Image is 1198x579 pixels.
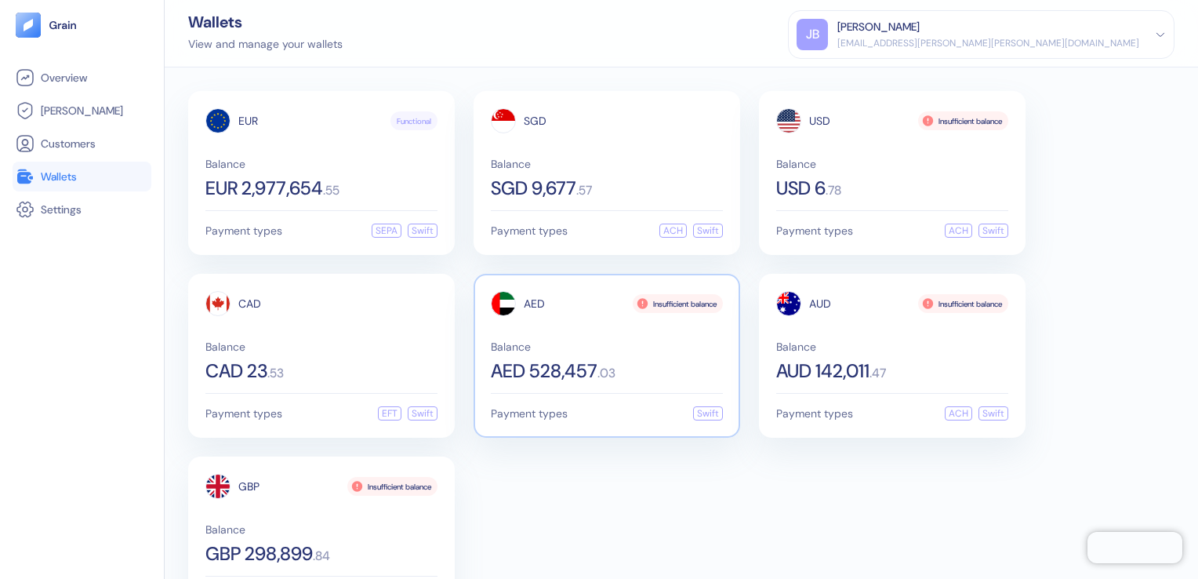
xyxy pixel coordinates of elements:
[238,481,260,492] span: GBP
[837,36,1139,50] div: [EMAIL_ADDRESS][PERSON_NAME][PERSON_NAME][DOMAIN_NAME]
[869,367,886,380] span: . 47
[16,68,148,87] a: Overview
[205,341,437,352] span: Balance
[776,362,869,381] span: AUD 142,011
[776,341,1008,352] span: Balance
[491,362,597,381] span: AED 528,457
[776,179,826,198] span: USD 6
[597,367,615,380] span: . 03
[41,202,82,217] span: Settings
[397,115,431,127] span: Functional
[945,406,972,421] div: ACH
[826,184,841,197] span: . 78
[491,408,568,419] span: Payment types
[408,224,437,238] div: Swift
[491,225,568,236] span: Payment types
[491,341,723,352] span: Balance
[945,224,972,238] div: ACH
[918,111,1008,130] div: Insufficient balance
[491,158,723,169] span: Balance
[378,406,401,421] div: EFT
[205,408,282,419] span: Payment types
[633,294,723,313] div: Insufficient balance
[205,158,437,169] span: Balance
[205,225,282,236] span: Payment types
[16,167,148,186] a: Wallets
[323,184,339,197] span: . 55
[205,179,323,198] span: EUR 2,977,654
[809,298,831,309] span: AUD
[16,101,148,120] a: [PERSON_NAME]
[313,550,330,563] span: . 84
[16,200,148,219] a: Settings
[797,19,828,50] div: JB
[491,179,576,198] span: SGD 9,677
[372,224,401,238] div: SEPA
[978,406,1008,421] div: Swift
[267,367,284,380] span: . 53
[188,36,343,53] div: View and manage your wallets
[16,13,41,38] img: logo-tablet-V2.svg
[16,134,148,153] a: Customers
[776,225,853,236] span: Payment types
[918,294,1008,313] div: Insufficient balance
[238,115,258,126] span: EUR
[1087,532,1182,563] iframe: Chatra live chat
[837,19,920,35] div: [PERSON_NAME]
[659,224,687,238] div: ACH
[524,298,545,309] span: AED
[576,184,592,197] span: . 57
[49,20,78,31] img: logo
[776,158,1008,169] span: Balance
[41,70,87,86] span: Overview
[776,408,853,419] span: Payment types
[188,14,343,30] div: Wallets
[205,544,313,563] span: GBP 298,899
[205,362,267,381] span: CAD 23
[978,224,1008,238] div: Swift
[41,103,123,118] span: [PERSON_NAME]
[524,115,546,126] span: SGD
[693,224,723,238] div: Swift
[41,169,77,184] span: Wallets
[205,524,437,535] span: Balance
[238,298,261,309] span: CAD
[693,406,723,421] div: Swift
[408,406,437,421] div: Swift
[347,477,437,496] div: Insufficient balance
[41,136,96,151] span: Customers
[809,115,830,126] span: USD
